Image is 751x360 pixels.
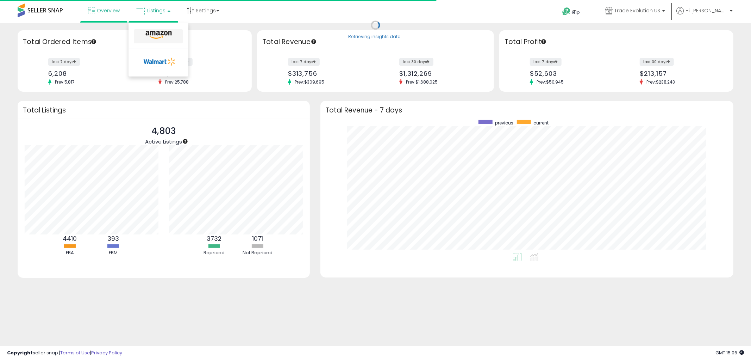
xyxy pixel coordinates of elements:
i: Get Help [562,7,571,16]
span: Help [571,9,580,15]
label: last 30 days [640,58,674,66]
label: last 7 days [288,58,320,66]
label: last 7 days [48,58,80,66]
span: Prev: 25,788 [162,79,192,85]
span: previous [495,120,513,126]
span: current [533,120,549,126]
span: Active Listings [145,138,182,145]
span: Trade Evolution US [614,7,660,14]
a: Help [557,2,594,23]
span: Overview [97,7,120,14]
span: Prev: 5,817 [51,79,78,85]
h3: Total Revenue - 7 days [326,108,728,113]
div: Tooltip anchor [90,38,97,45]
span: Prev: $1,688,025 [402,79,441,85]
div: FBA [49,250,91,256]
h3: Total Listings [23,108,305,113]
div: Retrieving insights data.. [348,34,403,40]
div: Tooltip anchor [182,138,188,145]
span: Hi [PERSON_NAME] [686,7,728,14]
div: $1,312,269 [399,70,482,77]
a: Hi [PERSON_NAME] [676,7,733,23]
b: 1071 [252,234,263,243]
span: Prev: $50,945 [533,79,567,85]
label: last 7 days [530,58,562,66]
div: Not Repriced [236,250,279,256]
p: 4,803 [145,124,182,138]
div: 6,208 [48,70,129,77]
h3: Total Ordered Items [23,37,246,47]
h3: Total Revenue [262,37,489,47]
b: 3732 [207,234,221,243]
div: Repriced [193,250,235,256]
div: $52,603 [530,70,611,77]
div: Tooltip anchor [540,38,547,45]
span: Prev: $238,243 [643,79,678,85]
div: $313,756 [288,70,370,77]
div: $213,157 [640,70,721,77]
label: last 30 days [399,58,433,66]
h3: Total Profit [505,37,728,47]
div: Tooltip anchor [311,38,317,45]
span: Prev: $309,695 [291,79,328,85]
div: 24,468 [158,70,239,77]
div: FBM [92,250,134,256]
b: 393 [107,234,119,243]
b: 4410 [63,234,77,243]
span: Listings [147,7,165,14]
